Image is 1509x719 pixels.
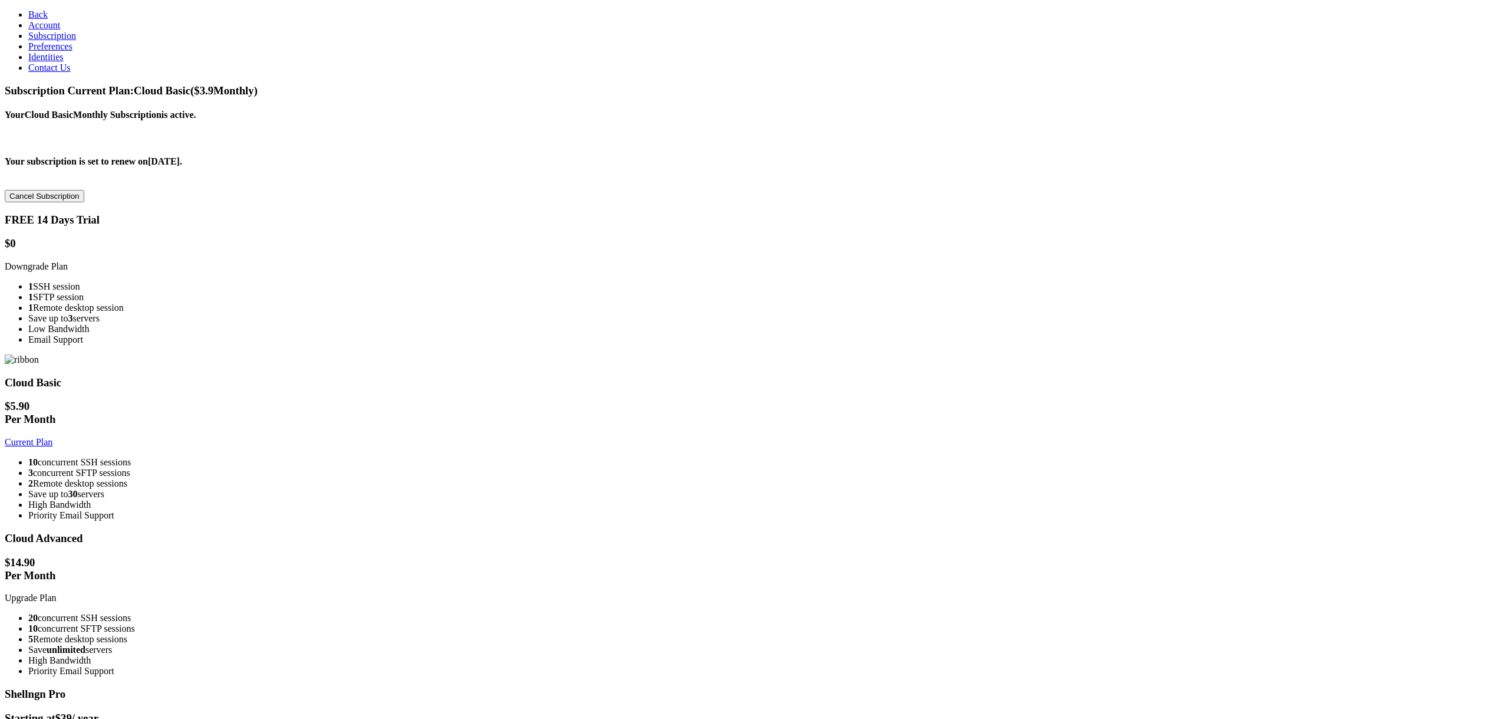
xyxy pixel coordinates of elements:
[28,613,1504,623] li: concurrent SSH sessions
[25,110,162,120] b: Cloud Basic Monthly Subscription
[5,190,84,202] button: Cancel Subscription
[28,292,1504,303] li: SFTP session
[5,214,1504,226] h3: FREE 14 Days Trial
[28,468,33,478] strong: 3
[28,41,73,51] a: Preferences
[68,84,258,97] span: Current Plan: Cloud Basic ($ 3.9 Monthly)
[28,666,1504,677] li: Priority Email Support
[28,457,38,467] strong: 10
[28,634,1504,645] li: Remote desktop sessions
[5,261,68,271] a: Downgrade Plan
[5,437,52,447] a: Current Plan
[28,303,33,313] strong: 1
[5,593,57,603] a: Upgrade Plan
[28,9,48,19] a: Back
[28,457,1504,468] li: concurrent SSH sessions
[28,281,1504,292] li: SSH session
[28,489,1504,500] li: Save up to servers
[5,354,39,365] img: ribbon
[28,52,64,62] a: Identities
[28,500,1504,510] li: High Bandwidth
[5,237,1504,250] h1: $0
[28,281,33,291] strong: 1
[5,532,1504,545] h3: Cloud Advanced
[5,156,1504,167] h4: Your subscription is set to renew on [DATE] .
[5,556,1504,582] h1: $ 14.90
[28,334,1504,345] li: Email Support
[5,84,1504,97] h3: Subscription
[28,292,33,302] strong: 1
[28,478,1504,489] li: Remote desktop sessions
[28,324,1504,334] li: Low Bandwidth
[5,110,1504,120] h4: Your is active.
[28,510,1504,521] li: Priority Email Support
[5,376,1504,389] h3: Cloud Basic
[47,645,85,655] strong: unlimited
[28,645,1504,655] li: Save servers
[68,313,73,323] strong: 3
[68,489,78,499] strong: 30
[5,413,1504,426] div: Per Month
[5,569,1504,582] div: Per Month
[28,623,1504,634] li: concurrent SFTP sessions
[28,468,1504,478] li: concurrent SFTP sessions
[28,478,33,488] strong: 2
[28,655,1504,666] li: High Bandwidth
[28,20,60,30] a: Account
[28,63,71,73] a: Contact Us
[28,634,33,644] strong: 5
[5,400,1504,426] h1: $ 5.90
[28,313,1504,324] li: Save up to servers
[28,31,76,41] a: Subscription
[28,623,38,633] strong: 10
[5,688,1504,701] h3: Shellngn Pro
[28,303,1504,313] li: Remote desktop session
[28,613,38,623] strong: 20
